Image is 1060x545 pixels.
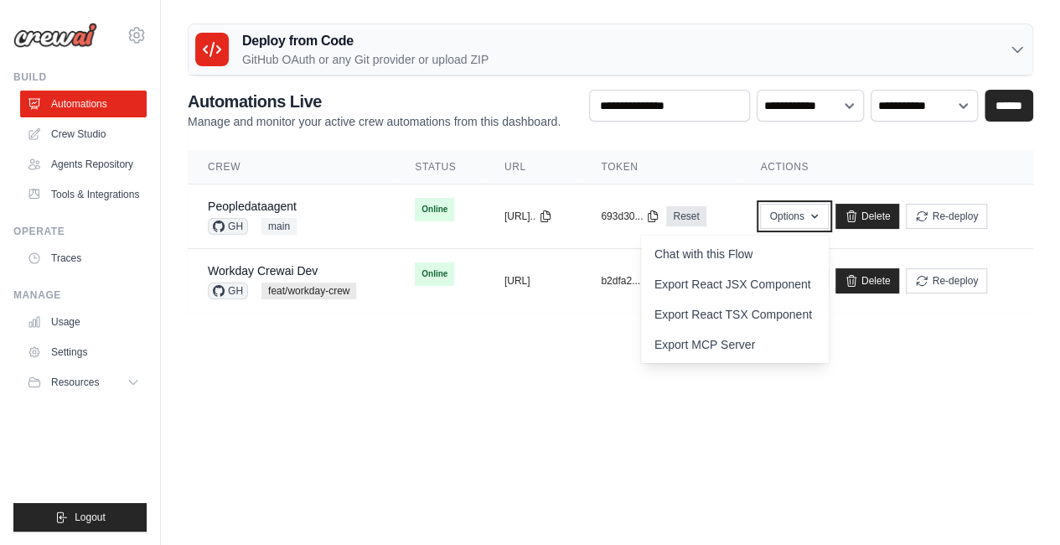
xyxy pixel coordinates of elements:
div: Operate [13,225,147,238]
th: URL [484,150,582,184]
p: Manage and monitor your active crew automations from this dashboard. [188,113,561,130]
button: 693d30... [601,210,659,223]
a: Automations [20,91,147,117]
th: Status [395,150,484,184]
img: Logo [13,23,97,48]
a: Reset [666,206,706,226]
button: b2dfa2... [601,274,657,288]
a: Workday Crewai Dev [208,264,318,278]
p: GitHub OAuth or any Git provider or upload ZIP [242,51,489,68]
a: Peopledataagent [208,200,297,213]
a: Delete [835,268,900,293]
a: Tools & Integrations [20,181,147,208]
span: GH [208,283,248,299]
button: Re-deploy [906,204,987,229]
h3: Deploy from Code [242,31,489,51]
th: Token [581,150,740,184]
a: Crew Studio [20,121,147,148]
a: Traces [20,245,147,272]
a: Delete [835,204,900,229]
h2: Automations Live [188,90,561,113]
div: Build [13,70,147,84]
span: Online [415,262,454,286]
a: Agents Repository [20,151,147,178]
span: Resources [51,376,99,389]
th: Actions [740,150,1033,184]
span: Online [415,198,454,221]
button: Resources [20,369,147,396]
a: Export React TSX Component [641,299,829,330]
div: Manage [13,288,147,302]
a: Export MCP Server [641,330,829,360]
a: Chat with this Flow [641,239,829,269]
span: feat/workday-crew [261,283,356,299]
button: Options [760,204,828,229]
span: Logout [75,511,106,524]
a: Export React JSX Component [641,269,829,299]
a: Usage [20,309,147,335]
button: Re-deploy [906,268,987,293]
th: Crew [188,150,395,184]
a: Settings [20,339,147,366]
button: Logout [13,503,147,532]
span: main [261,218,297,235]
span: GH [208,218,248,235]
